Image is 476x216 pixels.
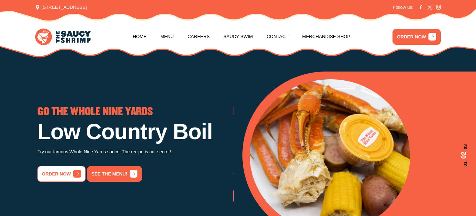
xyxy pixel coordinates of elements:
[267,23,289,50] a: Contact
[233,170,429,178] p: Come and try a taste of Statesboro's oldest Low Country Boil restaurant!
[392,29,440,45] a: ORDER NOW
[459,161,469,166] span: 01
[133,23,147,50] a: Home
[233,121,429,165] h1: Sizzling Savory Seafood
[37,148,233,156] p: Try our famous Whole Nine Yards sauce! The recipe is our secret!
[187,23,210,50] a: Careers
[459,144,469,149] span: 03
[223,23,253,50] a: Saucy Swim
[459,152,469,159] span: 02
[37,166,85,182] a: order now
[37,121,233,143] h1: Low Country Boil
[35,4,87,11] span: [STREET_ADDRESS]
[35,29,90,45] img: logo
[302,23,351,50] a: Merchandise Shop
[233,107,429,204] div: 3 / 3
[37,107,233,181] div: 2 / 3
[233,107,316,117] span: LOW COUNTRY BOIL
[393,4,414,11] span: Follow us:
[160,23,174,50] a: Menu
[37,107,153,117] span: GO THE WHOLE NINE YARDS
[233,188,281,204] a: order now
[87,166,142,182] a: See the menu!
